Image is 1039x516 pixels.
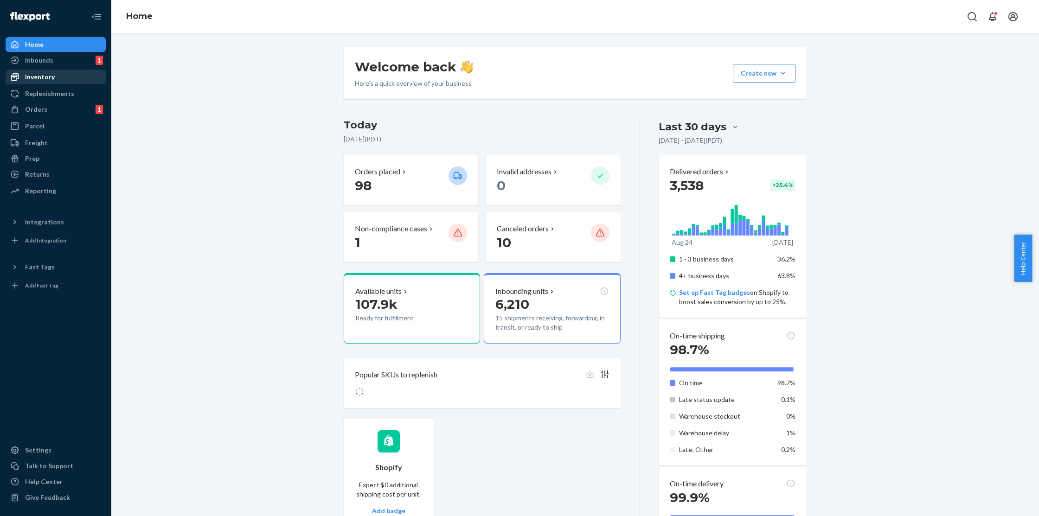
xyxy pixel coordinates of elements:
p: Invalid addresses [497,166,552,177]
a: Freight [6,135,106,150]
div: Help Center [25,477,63,486]
p: Non-compliance cases [355,223,427,234]
span: 36.2% [777,255,795,263]
span: 98.7% [777,379,795,387]
div: Fast Tags [25,262,55,272]
div: Parcel [25,121,45,131]
a: Reporting [6,184,106,198]
a: Add Fast Tag [6,278,106,293]
p: On-time delivery [670,478,724,489]
p: 1 - 3 business days [679,255,770,264]
button: Fast Tags [6,260,106,274]
p: Ready for fulfillment [355,313,441,323]
div: Returns [25,170,50,179]
p: 4+ business days [679,271,770,280]
button: Integrations [6,215,106,229]
button: Inbounding units6,21015 shipments receiving, forwarding, in transit, or ready to ship [484,273,620,344]
div: Add Integration [25,236,66,244]
div: Give Feedback [25,493,70,502]
span: 0% [786,412,795,420]
button: Invalid addresses 0 [486,155,620,205]
span: 63.8% [777,272,795,280]
button: Available units107.9kReady for fulfillment [344,273,480,344]
div: Talk to Support [25,461,73,471]
p: Late status update [679,395,770,404]
a: Home [6,37,106,52]
a: Talk to Support [6,459,106,473]
div: Orders [25,105,47,114]
p: 15 shipments receiving, forwarding, in transit, or ready to ship [495,313,609,332]
button: Create new [733,64,795,83]
div: Inventory [25,72,55,82]
div: Inbounds [25,56,53,65]
p: [DATE] ( PDT ) [344,134,621,144]
p: [DATE] - [DATE] ( PDT ) [659,136,722,145]
a: Home [126,11,153,21]
div: Freight [25,138,48,147]
span: 99.9% [670,490,710,505]
div: Reporting [25,186,56,196]
p: On time [679,378,770,388]
p: Shopify [375,462,402,473]
p: Warehouse stockout [679,412,770,421]
span: 1% [786,429,795,437]
a: Help Center [6,474,106,489]
a: Set up Fast Tag badges [679,288,750,296]
span: 0 [497,178,506,193]
a: Replenishments [6,86,106,101]
button: Open Search Box [963,7,981,26]
span: 0.2% [781,446,795,453]
img: Flexport logo [10,12,50,21]
div: 1 [96,56,103,65]
span: 1 [355,235,360,250]
button: Help Center [1014,235,1032,282]
span: 3,538 [670,178,704,193]
a: Settings [6,443,106,458]
button: Canceled orders 10 [486,212,620,262]
div: Integrations [25,217,64,227]
p: Available units [355,286,402,297]
div: Last 30 days [659,120,726,134]
button: Delivered orders [670,166,731,177]
p: on Shopify to boost sales conversion by up to 25%. [679,288,795,306]
button: Open account menu [1004,7,1022,26]
div: 1 [96,105,103,114]
button: Open notifications [983,7,1002,26]
p: On-time shipping [670,331,725,341]
p: Expect $0 additional shipping cost per unit. [355,480,423,499]
span: 98 [355,178,372,193]
p: Late: Other [679,445,770,454]
p: Inbounding units [495,286,548,297]
a: Inventory [6,70,106,84]
p: Aug 24 [672,238,693,247]
p: Here’s a quick overview of your business [355,79,473,88]
p: Orders placed [355,166,400,177]
img: hand-wave emoji [460,60,473,73]
p: Popular SKUs to replenish [355,369,437,380]
a: Inbounds1 [6,53,106,68]
h1: Welcome back [355,58,473,75]
button: Orders placed 98 [344,155,478,205]
span: 6,210 [495,296,529,312]
div: Add Fast Tag [25,281,58,289]
div: Replenishments [25,89,74,98]
button: Add badge [372,506,405,516]
h3: Today [344,118,621,133]
span: 10 [497,235,511,250]
button: Give Feedback [6,490,106,505]
div: + 25.4 % [770,179,795,191]
span: 0.1% [781,395,795,403]
button: Close Navigation [87,7,106,26]
a: Returns [6,167,106,182]
a: Prep [6,151,106,166]
p: Warehouse delay [679,428,770,438]
a: Parcel [6,119,106,134]
p: Canceled orders [497,223,549,234]
button: Non-compliance cases 1 [344,212,478,262]
ol: breadcrumbs [119,3,160,30]
a: Orders1 [6,102,106,117]
a: Add Integration [6,233,106,248]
